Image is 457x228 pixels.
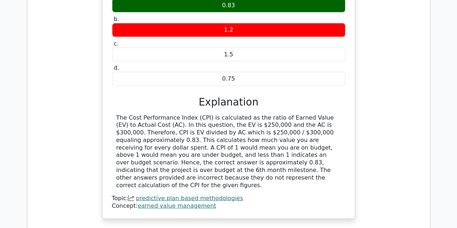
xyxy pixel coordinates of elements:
a: earned value management [138,202,216,209]
div: Concept: [112,202,345,210]
div: 0.75 [112,72,345,86]
div: 1.5 [112,48,345,62]
span: b. [114,16,119,22]
div: The Cost Performance Index (CPI) is calculated as the ratio of Earned Value (EV) to Actual Cost (... [116,114,341,189]
div: 1.2 [112,23,345,37]
a: predictive plan based methodologies [136,195,243,202]
span: c. [114,40,119,47]
div: Topic: [112,195,345,202]
h3: Explanation [116,96,341,108]
span: d. [114,64,119,71]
